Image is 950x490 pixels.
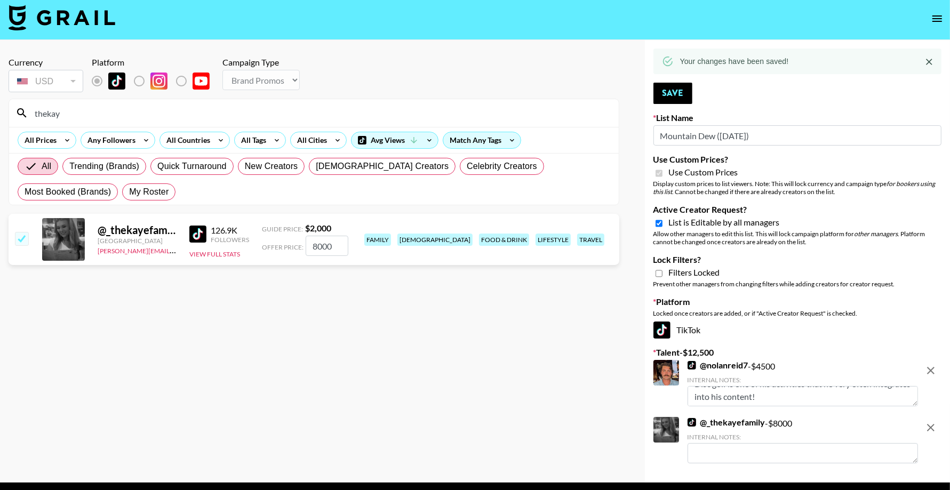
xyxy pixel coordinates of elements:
textarea: Disc golf is one of his activities that he very often integrates into his content! [688,386,918,406]
img: TikTok [189,226,206,243]
div: - $ 4500 [688,360,918,406]
div: Allow other managers to edit this list. This will lock campaign platform for . Platform cannot be... [653,230,941,246]
button: remove [920,417,941,438]
img: TikTok [108,73,125,90]
div: 126.9K [211,225,249,236]
div: Internal Notes: [688,376,918,384]
span: Celebrity Creators [467,160,537,173]
button: Save [653,83,692,104]
label: List Name [653,113,941,123]
div: Platform [92,57,218,68]
div: Followers [211,236,249,244]
div: Prevent other managers from changing filters while adding creators for creator request. [653,280,941,288]
div: Locked once creators are added, or if "Active Creator Request" is checked. [653,309,941,317]
div: Display custom prices to list viewers. Note: This will lock currency and campaign type . Cannot b... [653,180,941,196]
label: Talent - $ 12,500 [653,347,941,358]
span: Offer Price: [262,243,304,251]
em: other managers [855,230,898,238]
span: Guide Price: [262,225,303,233]
div: lifestyle [536,234,571,246]
span: Use Custom Prices [669,167,738,178]
div: @ _thekayefamily [98,223,177,237]
label: Lock Filters? [653,254,941,265]
div: Currency is locked to USD [9,68,83,94]
a: @_thekayefamily [688,417,765,428]
div: - $ 8000 [688,417,918,463]
span: Filters Locked [669,267,720,278]
div: TikTok [653,322,941,339]
div: food & drink [479,234,529,246]
label: Platform [653,296,941,307]
div: family [364,234,391,246]
span: Most Booked (Brands) [25,186,111,198]
div: All Tags [235,132,268,148]
div: All Cities [291,132,329,148]
div: travel [577,234,604,246]
label: Active Creator Request? [653,204,941,215]
img: TikTok [653,322,670,339]
span: Quick Turnaround [157,160,227,173]
a: [PERSON_NAME][EMAIL_ADDRESS][PERSON_NAME][DOMAIN_NAME] [98,245,306,255]
div: USD [11,72,81,91]
button: Close [921,54,937,70]
img: Instagram [150,73,167,90]
button: remove [920,360,941,381]
div: List locked to TikTok. [92,70,218,92]
div: [GEOGRAPHIC_DATA] [98,237,177,245]
span: New Creators [245,160,298,173]
img: TikTok [688,418,696,427]
span: My Roster [129,186,169,198]
button: open drawer [927,8,948,29]
span: [DEMOGRAPHIC_DATA] Creators [316,160,449,173]
div: Internal Notes: [688,433,918,441]
div: Your changes have been saved! [680,52,789,71]
div: Campaign Type [222,57,300,68]
div: Currency [9,57,83,68]
em: for bookers using this list [653,180,936,196]
img: TikTok [688,361,696,369]
img: YouTube [193,73,210,90]
img: Grail Talent [9,5,115,30]
span: List is Editable by all managers [669,217,780,228]
label: Use Custom Prices? [653,154,941,165]
input: 2,000 [306,236,348,256]
button: View Full Stats [189,250,240,258]
input: Search by User Name [28,105,612,122]
div: Avg Views [352,132,438,148]
strong: $ 2,000 [305,223,331,233]
div: Any Followers [81,132,138,148]
div: [DEMOGRAPHIC_DATA] [397,234,473,246]
div: Match Any Tags [443,132,521,148]
div: All Countries [160,132,212,148]
a: @nolanreid7 [688,360,748,371]
div: All Prices [18,132,59,148]
span: Trending (Brands) [69,160,139,173]
span: All [42,160,51,173]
